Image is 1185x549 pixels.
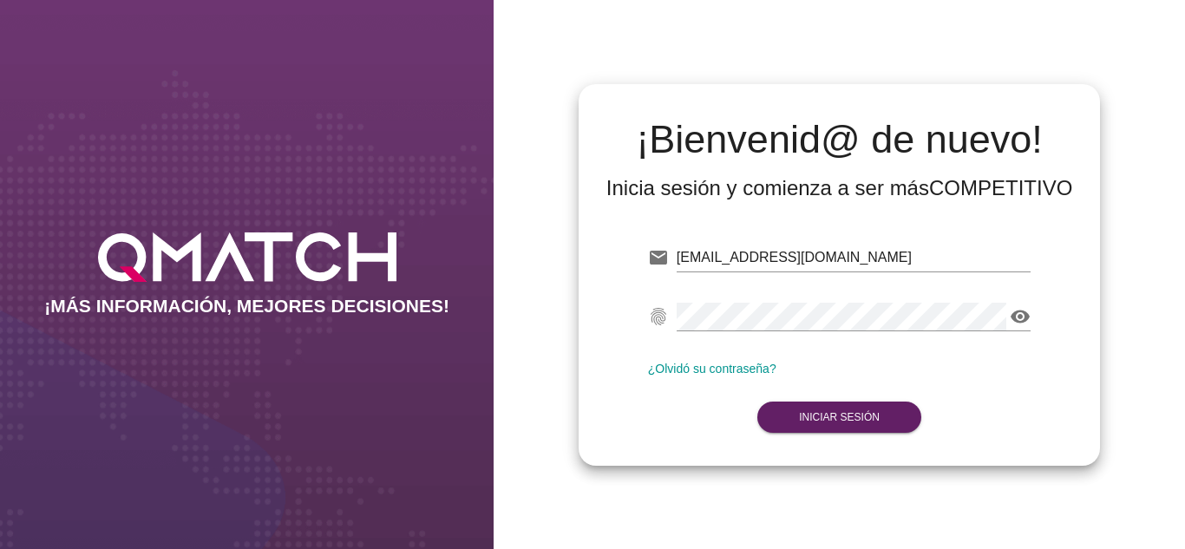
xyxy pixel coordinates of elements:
input: E-mail [677,244,1031,271]
div: Inicia sesión y comienza a ser más [606,174,1073,202]
strong: Iniciar Sesión [799,411,880,423]
a: ¿Olvidó su contraseña? [648,362,776,376]
strong: COMPETITIVO [929,176,1072,199]
button: Iniciar Sesión [757,402,921,433]
i: visibility [1010,306,1031,327]
i: email [648,247,669,268]
h2: ¡MÁS INFORMACIÓN, MEJORES DECISIONES! [44,296,449,317]
h2: ¡Bienvenid@ de nuevo! [606,119,1073,160]
i: fingerprint [648,306,669,327]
